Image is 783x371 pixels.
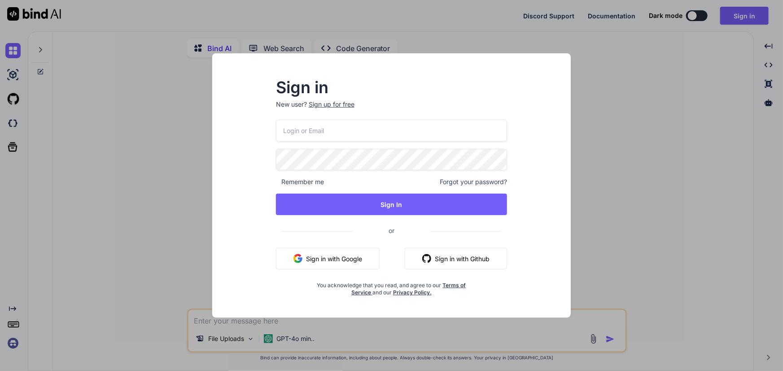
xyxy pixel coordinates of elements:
h2: Sign in [276,80,507,95]
a: Privacy Policy. [393,289,432,296]
span: Forgot your password? [440,177,507,186]
a: Terms of Service [351,282,466,296]
span: Remember me [276,177,324,186]
button: Sign In [276,194,507,215]
p: New user? [276,100,507,120]
button: Sign in with Github [405,248,507,269]
button: Sign in with Google [276,248,380,269]
div: Sign up for free [309,100,354,109]
div: You acknowledge that you read, and agree to our and our [315,276,469,296]
img: google [293,254,302,263]
input: Login or Email [276,120,507,142]
img: github [422,254,431,263]
span: or [353,220,430,242]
